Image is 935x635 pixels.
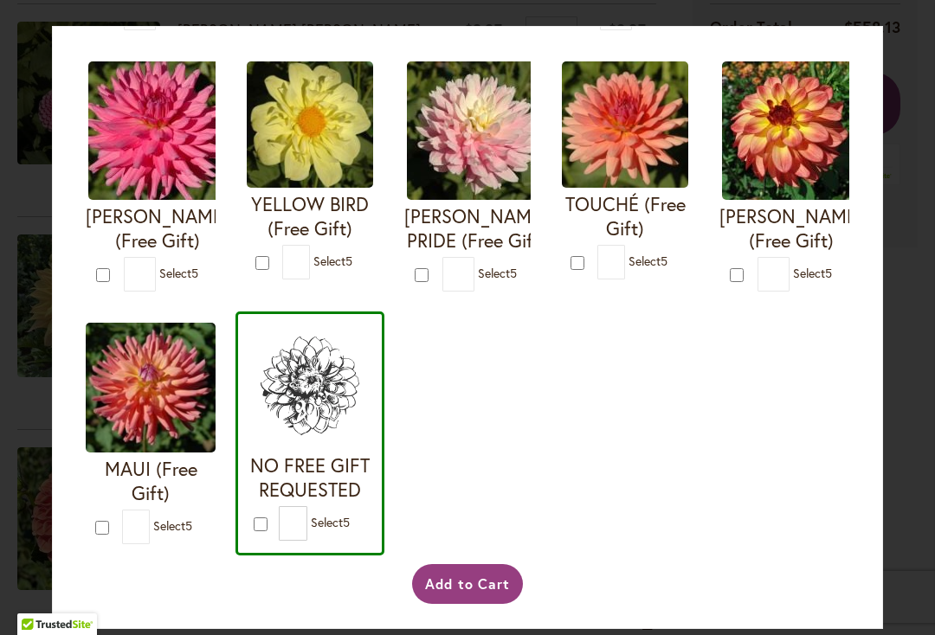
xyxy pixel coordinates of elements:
h4: [PERSON_NAME] (Free Gift) [719,204,863,253]
span: 5 [661,253,667,269]
span: Select [159,265,198,281]
iframe: Launch Accessibility Center [13,574,61,622]
h4: [PERSON_NAME] PRIDE (Free Gift) [404,204,548,253]
img: MAI TAI (Free Gift) [722,61,861,200]
span: 5 [345,253,352,269]
h4: TOUCHÉ (Free Gift) [562,192,688,241]
h4: NO FREE GIFT REQUESTED [247,453,373,502]
img: CHILSON'S PRIDE (Free Gift) [407,61,545,200]
img: NO FREE GIFT REQUESTED [247,323,373,449]
span: Select [311,514,350,530]
span: 5 [510,265,517,281]
button: Add to Cart [412,564,524,604]
img: TOUCHÉ (Free Gift) [562,61,688,188]
span: 5 [825,265,832,281]
h4: MAUI (Free Gift) [86,457,216,505]
img: HERBERT SMITH (Free Gift) [88,61,227,200]
span: 5 [185,517,192,534]
span: 5 [191,265,198,281]
h4: [PERSON_NAME] (Free Gift) [86,204,229,253]
span: Select [478,265,517,281]
img: YELLOW BIRD (Free Gift) [247,61,373,188]
span: 5 [343,514,350,530]
span: Select [629,253,667,269]
span: Select [313,253,352,269]
span: Select [793,265,832,281]
span: Select [153,517,192,534]
img: MAUI (Free Gift) [86,323,216,452]
h4: YELLOW BIRD (Free Gift) [247,192,373,241]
